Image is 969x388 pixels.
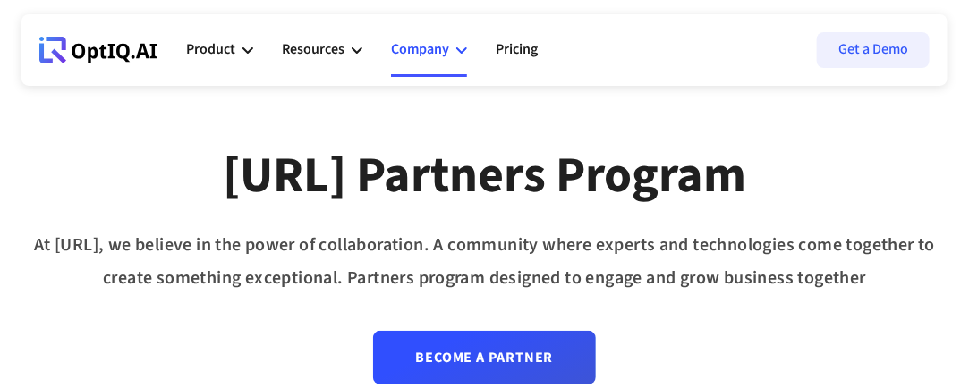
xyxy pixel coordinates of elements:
[373,331,597,384] a: Become a partner
[186,23,253,77] div: Product
[496,23,538,77] a: Pricing
[817,32,930,68] a: Get a Demo
[21,229,948,295] div: At [URL], we believe in the power of collaboration. A community where experts and technologies co...
[223,145,746,207] div: [URL] Partners Program
[282,23,362,77] div: Resources
[391,23,467,77] div: Company
[282,38,344,62] div: Resources
[39,23,157,77] a: Webflow Homepage
[39,63,40,63] div: Webflow Homepage
[391,38,449,62] div: Company
[186,38,235,62] div: Product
